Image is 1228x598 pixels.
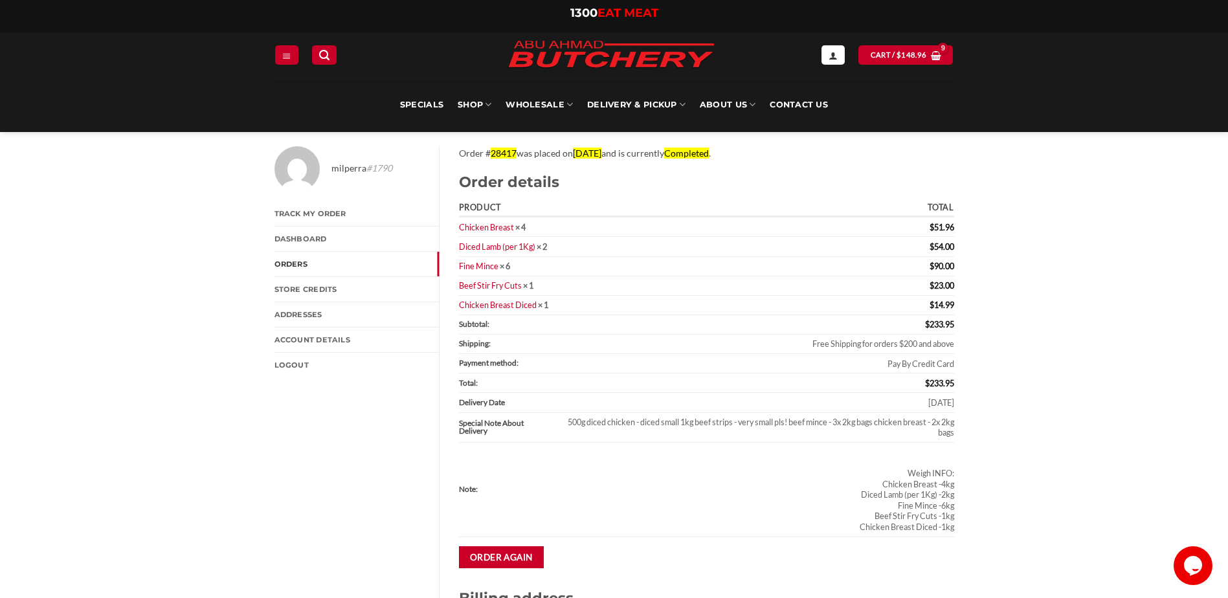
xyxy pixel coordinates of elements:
[459,300,537,310] a: Chicken Breast Diced
[459,199,556,217] th: Product
[312,45,337,64] a: Search
[274,327,439,352] a: Account details
[930,300,954,310] bdi: 14.99
[459,222,514,232] a: Chicken Breast
[459,146,954,161] p: Order # was placed on and is currently .
[275,45,298,64] a: Menu
[587,78,686,132] a: Delivery & Pickup
[459,373,556,393] th: Total:
[458,78,491,132] a: SHOP
[573,148,601,159] mark: [DATE]
[274,201,439,377] nav: Account pages
[930,280,954,291] bdi: 23.00
[555,413,954,443] td: 500g diced chicken - diced small 1kg beef strips - very small pls! beef mince - 3x 2kg bags chick...
[459,443,556,537] th: Note:
[930,241,934,252] span: $
[930,222,954,232] bdi: 51.96
[925,319,930,329] span: $
[700,78,755,132] a: About Us
[821,45,845,64] a: My account
[858,45,953,64] a: View cart
[506,78,573,132] a: Wholesale
[664,148,709,159] mark: Completed
[459,335,556,354] th: Shipping:
[274,201,439,226] a: Track My Order
[925,319,954,329] span: 233.95
[538,300,548,310] strong: × 1
[930,241,954,252] bdi: 54.00
[897,49,901,61] span: $
[500,261,510,271] strong: × 6
[459,413,556,443] th: Special Note About Delivery
[515,222,526,232] strong: × 4
[597,6,658,20] span: EAT MEAT
[871,49,927,61] span: Cart /
[459,173,954,192] h2: Order details
[459,261,498,271] a: Fine Mince
[930,280,934,291] span: $
[570,6,597,20] span: 1300
[274,252,439,276] a: Orders
[498,32,724,78] img: Abu Ahmad Butchery
[555,199,954,217] th: Total
[770,78,828,132] a: Contact Us
[570,6,658,20] a: 1300EAT MEAT
[555,335,954,354] td: Free Shipping for orders $200 and above
[459,241,535,252] a: Diced Lamb (per 1Kg)
[331,161,392,176] span: milperra
[1174,546,1215,585] iframe: chat widget
[523,280,533,291] strong: × 1
[459,280,522,291] a: Beef Stir Fry Cuts
[537,241,547,252] strong: × 2
[274,302,439,327] a: Addresses
[274,353,439,377] a: Logout
[930,261,934,271] span: $
[459,315,556,335] th: Subtotal:
[930,261,954,271] bdi: 90.00
[400,78,443,132] a: Specials
[925,378,930,388] span: $
[897,50,926,59] bdi: 148.96
[459,354,556,373] th: Payment method:
[555,443,954,537] td: Weigh INFO: Chicken Breast -4kg Diced Lamb (per 1Kg) -2kg Fine Mince -6kg Beef Stir Fry Cuts -1kg...
[555,393,954,412] td: [DATE]
[274,227,439,251] a: Dashboard
[930,222,934,232] span: $
[925,378,954,388] span: 233.95
[366,162,392,173] em: #1790
[491,148,517,159] mark: 28417
[555,354,954,373] td: Pay By Credit Card
[459,546,544,569] a: Order again
[459,393,556,412] th: Delivery Date
[930,300,934,310] span: $
[274,146,320,192] img: Avatar of milperra
[274,277,439,302] a: Store Credits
